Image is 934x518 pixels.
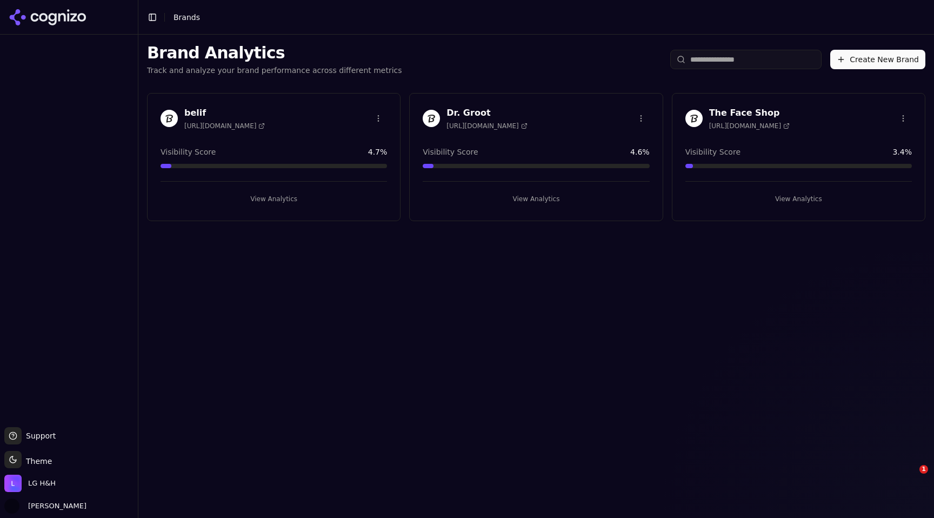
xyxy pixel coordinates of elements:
[446,122,527,130] span: [URL][DOMAIN_NAME]
[685,110,703,127] img: The Face Shop
[423,190,649,208] button: View Analytics
[4,475,56,492] button: Open organization switcher
[161,147,216,157] span: Visibility Score
[184,122,265,130] span: [URL][DOMAIN_NAME]
[4,499,19,514] img: Yaroslav Mynchenko
[630,147,650,157] span: 4.6 %
[897,465,923,491] iframe: Intercom live chat
[174,13,200,22] span: Brands
[709,107,790,119] h3: The Face Shop
[28,479,56,488] span: LG H&H
[184,107,265,119] h3: belif
[22,457,52,466] span: Theme
[161,190,387,208] button: View Analytics
[919,465,928,474] span: 1
[24,501,86,511] span: [PERSON_NAME]
[147,65,402,76] p: Track and analyze your brand performance across different metrics
[4,475,22,492] img: LG H&H
[892,147,912,157] span: 3.4 %
[446,107,527,119] h3: Dr. Groot
[174,12,200,23] nav: breadcrumb
[423,147,478,157] span: Visibility Score
[22,430,56,441] span: Support
[147,43,402,63] h1: Brand Analytics
[368,147,388,157] span: 4.7 %
[423,110,440,127] img: Dr. Groot
[685,147,740,157] span: Visibility Score
[161,110,178,127] img: belif
[685,190,912,208] button: View Analytics
[830,50,925,69] button: Create New Brand
[4,499,86,514] button: Open user button
[709,122,790,130] span: [URL][DOMAIN_NAME]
